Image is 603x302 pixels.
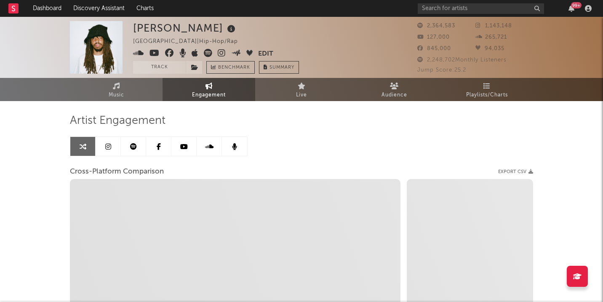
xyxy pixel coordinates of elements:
[418,3,544,14] input: Search for artists
[109,90,124,100] span: Music
[417,23,455,29] span: 2,364,583
[258,49,273,59] button: Edit
[259,61,299,74] button: Summary
[133,21,237,35] div: [PERSON_NAME]
[206,61,255,74] a: Benchmark
[417,46,451,51] span: 845,000
[255,78,348,101] a: Live
[440,78,533,101] a: Playlists/Charts
[296,90,307,100] span: Live
[466,90,508,100] span: Playlists/Charts
[568,5,574,12] button: 99+
[133,37,248,47] div: [GEOGRAPHIC_DATA] | Hip-Hop/Rap
[269,65,294,70] span: Summary
[192,90,226,100] span: Engagement
[475,23,512,29] span: 1,143,148
[417,67,466,73] span: Jump Score: 25.2
[70,167,164,177] span: Cross-Platform Comparison
[475,46,504,51] span: 94,035
[348,78,440,101] a: Audience
[70,78,163,101] a: Music
[571,2,582,8] div: 99 +
[475,35,507,40] span: 265,721
[417,57,507,63] span: 2,248,702 Monthly Listeners
[133,61,186,74] button: Track
[498,169,533,174] button: Export CSV
[70,116,165,126] span: Artist Engagement
[417,35,450,40] span: 127,000
[218,63,250,73] span: Benchmark
[382,90,407,100] span: Audience
[163,78,255,101] a: Engagement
